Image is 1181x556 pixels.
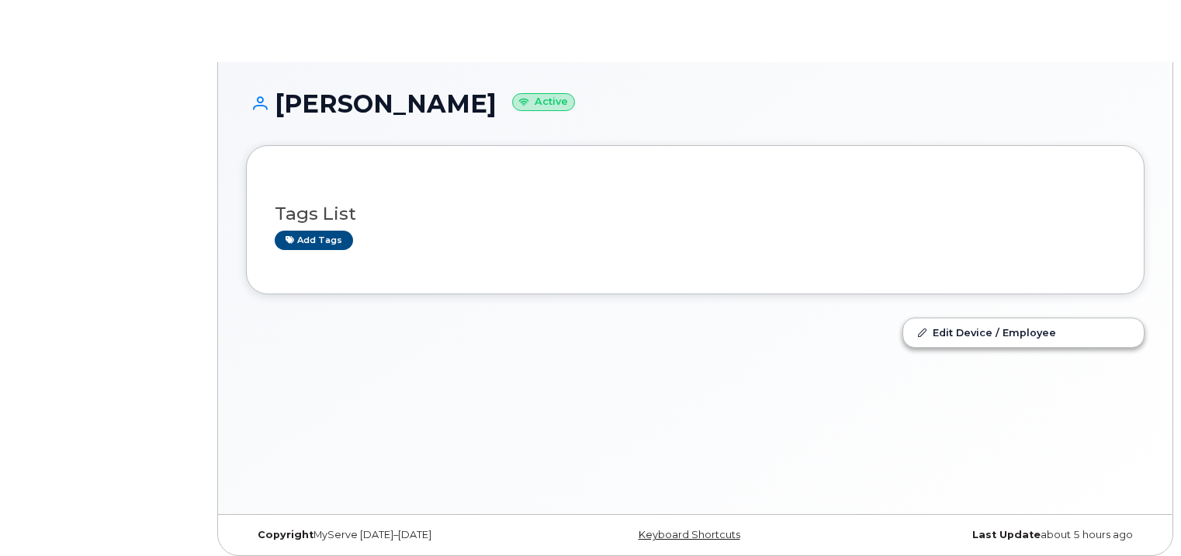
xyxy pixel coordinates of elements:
[972,529,1041,540] strong: Last Update
[512,93,575,111] small: Active
[246,529,545,541] div: MyServe [DATE]–[DATE]
[845,529,1145,541] div: about 5 hours ago
[275,204,1116,224] h3: Tags List
[246,90,1145,117] h1: [PERSON_NAME]
[639,529,740,540] a: Keyboard Shortcuts
[275,231,353,250] a: Add tags
[258,529,313,540] strong: Copyright
[903,318,1144,346] a: Edit Device / Employee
